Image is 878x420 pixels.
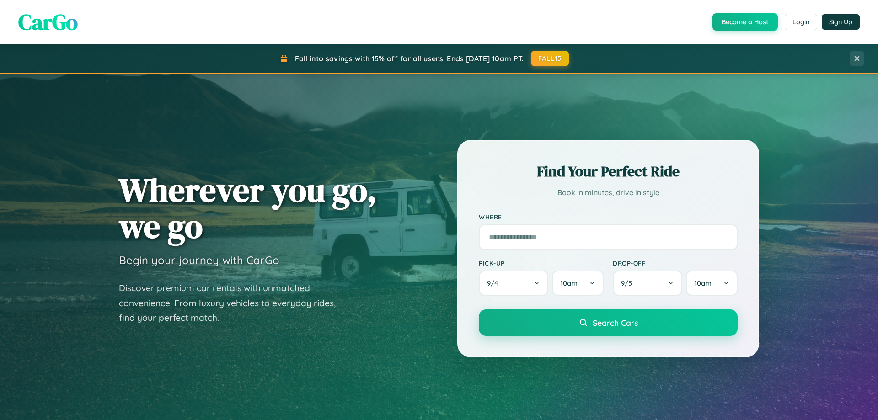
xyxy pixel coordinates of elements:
[479,271,548,296] button: 9/4
[295,54,524,63] span: Fall into savings with 15% off for all users! Ends [DATE] 10am PT.
[479,186,738,199] p: Book in minutes, drive in style
[18,7,78,37] span: CarGo
[712,13,778,31] button: Become a Host
[613,271,682,296] button: 9/5
[479,213,738,221] label: Where
[593,318,638,328] span: Search Cars
[531,51,569,66] button: FALL15
[479,259,604,267] label: Pick-up
[487,279,503,287] span: 9 / 4
[822,14,860,30] button: Sign Up
[119,172,377,244] h1: Wherever you go, we go
[560,279,578,287] span: 10am
[694,279,712,287] span: 10am
[479,161,738,181] h2: Find Your Perfect Ride
[621,279,637,287] span: 9 / 5
[785,14,817,30] button: Login
[686,271,738,296] button: 10am
[119,253,279,267] h3: Begin your journey with CarGo
[479,309,738,336] button: Search Cars
[552,271,604,296] button: 10am
[613,259,738,267] label: Drop-off
[119,281,348,325] p: Discover premium car rentals with unmatched convenience. From luxury vehicles to everyday rides, ...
